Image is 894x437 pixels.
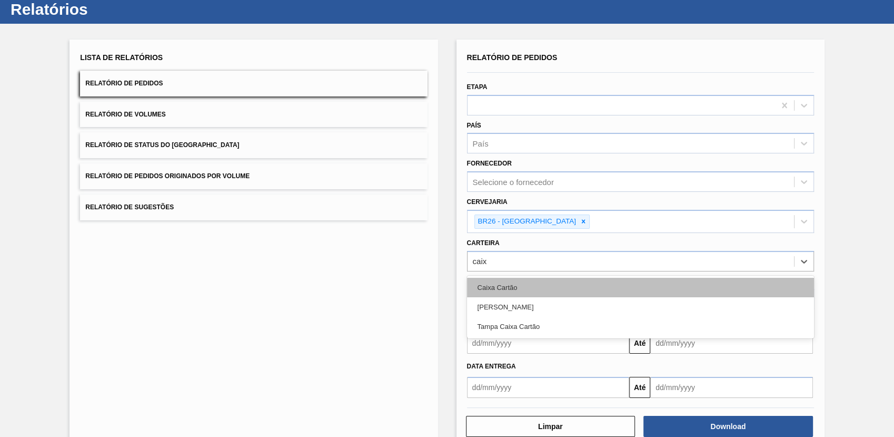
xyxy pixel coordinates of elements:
[467,83,488,91] label: Etapa
[629,333,650,354] button: Até
[467,363,516,370] span: Data entrega
[467,333,630,354] input: dd/mm/yyyy
[80,195,427,220] button: Relatório de Sugestões
[85,141,239,149] span: Relatório de Status do [GEOGRAPHIC_DATA]
[629,377,650,398] button: Até
[467,198,508,206] label: Cervejaria
[85,172,250,180] span: Relatório de Pedidos Originados por Volume
[467,160,512,167] label: Fornecedor
[80,102,427,128] button: Relatório de Volumes
[473,178,554,187] div: Selecione o fornecedor
[80,163,427,189] button: Relatório de Pedidos Originados por Volume
[473,139,489,148] div: País
[650,377,813,398] input: dd/mm/yyyy
[467,122,481,129] label: País
[80,53,163,62] span: Lista de Relatórios
[467,239,500,247] label: Carteira
[467,278,814,297] div: Caixa Cartão
[85,111,165,118] span: Relatório de Volumes
[650,333,813,354] input: dd/mm/yyyy
[643,416,813,437] button: Download
[11,3,197,15] h1: Relatórios
[466,416,635,437] button: Limpar
[467,377,630,398] input: dd/mm/yyyy
[80,71,427,96] button: Relatório de Pedidos
[467,317,814,336] div: Tampa Caixa Cartão
[467,53,558,62] span: Relatório de Pedidos
[80,132,427,158] button: Relatório de Status do [GEOGRAPHIC_DATA]
[85,203,174,211] span: Relatório de Sugestões
[85,80,163,87] span: Relatório de Pedidos
[467,297,814,317] div: [PERSON_NAME]
[475,215,578,228] div: BR26 - [GEOGRAPHIC_DATA]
